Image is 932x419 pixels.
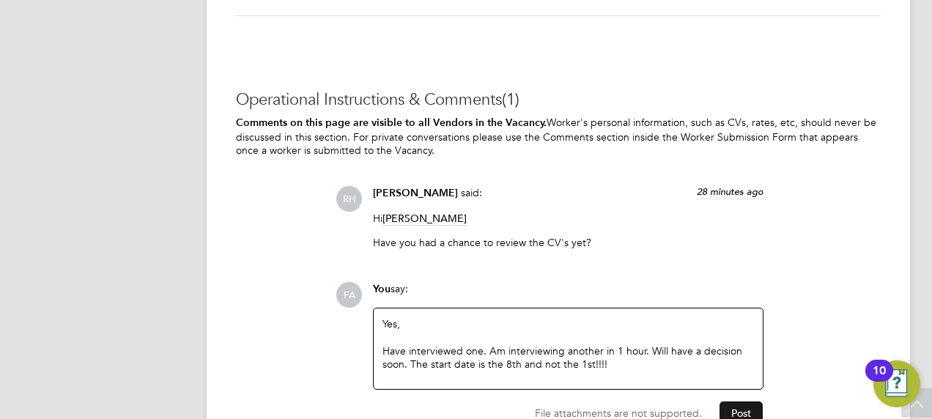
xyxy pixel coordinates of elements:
[336,186,362,212] span: RH
[697,185,763,198] span: 28 minutes ago
[373,282,763,308] div: say:
[373,212,763,225] p: Hi
[382,344,754,371] div: Have interviewed one. Am interviewing another in 1 hour. Will have a decision soon. The start dat...
[502,89,519,109] span: (1)
[382,317,754,380] div: Yes,
[236,89,881,111] h3: Operational Instructions & Comments
[236,116,881,157] p: Worker's personal information, such as CVs, rates, etc, should never be discussed in this section...
[373,236,763,249] p: Have you had a chance to review the CV's yet?
[373,283,391,295] span: You
[336,282,362,308] span: FA
[873,371,886,390] div: 10
[382,212,467,226] span: [PERSON_NAME]
[461,186,482,199] span: said:
[236,116,547,129] b: Comments on this page are visible to all Vendors in the Vacancy.
[373,187,458,199] span: [PERSON_NAME]
[873,360,920,407] button: Open Resource Center, 10 new notifications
